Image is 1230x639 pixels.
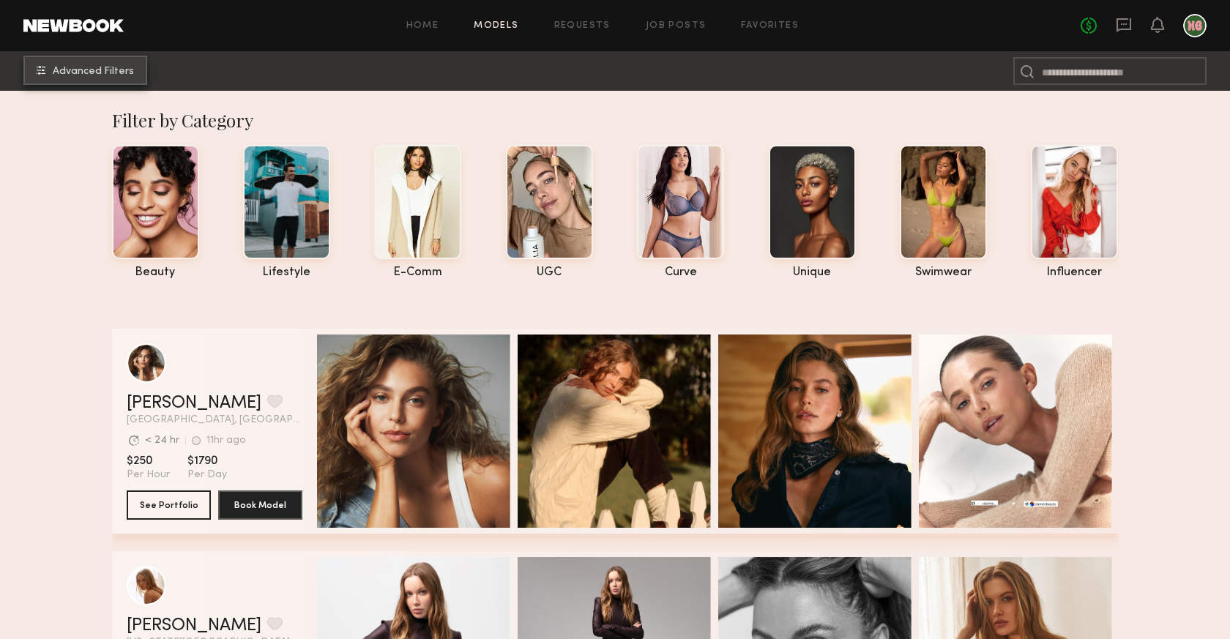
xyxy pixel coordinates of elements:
div: unique [769,266,856,279]
div: lifestyle [243,266,330,279]
span: Advanced Filters [53,67,134,77]
button: Advanced Filters [23,56,147,85]
div: e-comm [374,266,461,279]
div: swimwear [900,266,987,279]
span: Per Hour [127,468,170,482]
div: < 24 hr [145,436,179,446]
a: Requests [554,21,611,31]
a: Models [474,21,518,31]
a: [PERSON_NAME] [127,395,261,412]
a: Favorites [741,21,799,31]
a: Job Posts [646,21,707,31]
a: [PERSON_NAME] [127,617,261,635]
span: $250 [127,454,170,468]
div: beauty [112,266,199,279]
div: 11hr ago [206,436,246,446]
span: Per Day [187,468,227,482]
div: Filter by Category [112,108,1119,132]
button: Book Model [218,490,302,520]
div: influencer [1031,266,1118,279]
div: UGC [506,266,593,279]
span: $1790 [187,454,227,468]
a: Home [406,21,439,31]
span: [GEOGRAPHIC_DATA], [GEOGRAPHIC_DATA] [127,415,302,425]
button: See Portfolio [127,490,211,520]
div: curve [637,266,724,279]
